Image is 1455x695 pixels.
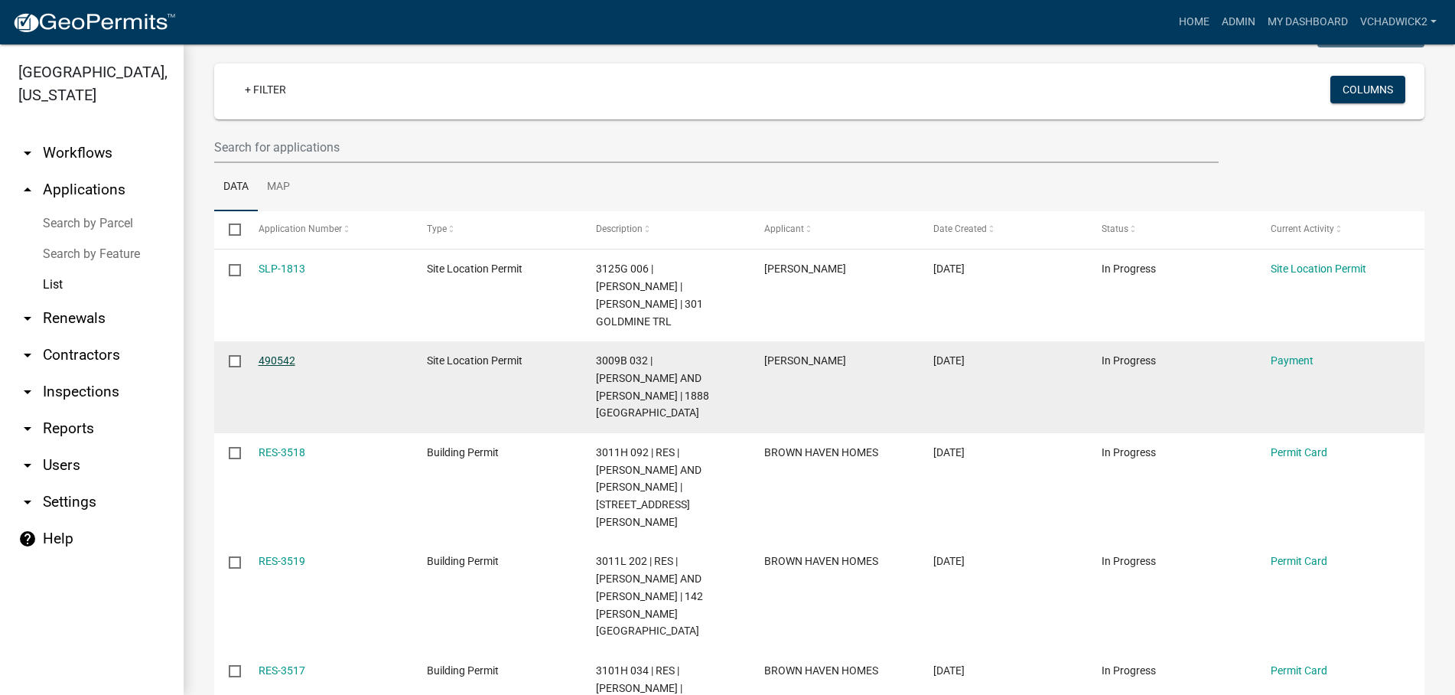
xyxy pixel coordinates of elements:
[764,555,878,567] span: BROWN HAVEN HOMES
[750,211,919,248] datatable-header-cell: Applicant
[933,446,965,458] span: 10/09/2025
[1102,354,1156,367] span: In Progress
[1102,446,1156,458] span: In Progress
[18,346,37,364] i: arrow_drop_down
[1261,8,1354,37] a: My Dashboard
[1271,263,1366,275] a: Site Location Permit
[214,163,258,212] a: Data
[258,163,299,212] a: Map
[18,383,37,401] i: arrow_drop_down
[1354,8,1443,37] a: VChadwick2
[412,211,581,248] datatable-header-cell: Type
[259,555,305,567] a: RES-3519
[1271,354,1313,367] a: Payment
[259,263,305,275] a: SLP-1813
[18,456,37,475] i: arrow_drop_down
[18,419,37,438] i: arrow_drop_down
[259,224,342,234] span: Application Number
[1317,20,1424,47] button: Bulk Actions
[764,664,878,677] span: BROWN HAVEN HOMES
[764,354,846,367] span: MIKE YALE
[1087,211,1256,248] datatable-header-cell: Status
[1102,263,1156,275] span: In Progress
[1173,8,1216,37] a: Home
[18,530,37,548] i: help
[243,211,412,248] datatable-header-cell: Application Number
[259,354,295,367] a: 490542
[596,354,709,419] span: 3009B 032 | MICHAEL AND KERRIE LEVI | 1888 HUNTER RIDGE
[596,263,703,327] span: 3125G 006 | MATTHEW E BOND | BOUTWELL JASON G | 301 GOLDMINE TRL
[1271,224,1334,234] span: Current Activity
[1102,555,1156,567] span: In Progress
[596,555,703,637] span: 3011L 202 | RES | WILLIAM AND AMBER BECKER | 142 BLALOCK MOUNTAIN COVE
[1102,664,1156,677] span: In Progress
[427,446,499,458] span: Building Permit
[764,224,804,234] span: Applicant
[596,446,701,528] span: 3011H 092 | RES | WAYNE AND JENNY ALVAREZ | 933 BLALOCK MOUNTAIN RD
[427,354,522,367] span: Site Location Permit
[427,263,522,275] span: Site Location Permit
[18,144,37,162] i: arrow_drop_down
[581,211,750,248] datatable-header-cell: Description
[259,446,305,458] a: RES-3518
[764,446,878,458] span: BROWN HAVEN HOMES
[18,309,37,328] i: arrow_drop_down
[933,555,965,567] span: 10/09/2025
[1271,555,1327,567] a: Permit Card
[1216,8,1261,37] a: Admin
[933,263,965,275] span: 10/09/2025
[933,354,965,367] span: 10/09/2025
[259,664,305,677] a: RES-3517
[918,211,1087,248] datatable-header-cell: Date Created
[214,132,1219,163] input: Search for applications
[764,263,846,275] span: MATT BARNES
[18,493,37,511] i: arrow_drop_down
[1271,664,1327,677] a: Permit Card
[18,181,37,199] i: arrow_drop_up
[1330,76,1405,103] button: Columns
[214,211,243,248] datatable-header-cell: Select
[933,224,987,234] span: Date Created
[427,224,447,234] span: Type
[1255,211,1424,248] datatable-header-cell: Current Activity
[427,664,499,677] span: Building Permit
[233,76,298,103] a: + Filter
[1271,446,1327,458] a: Permit Card
[596,224,643,234] span: Description
[427,555,499,567] span: Building Permit
[933,664,965,677] span: 10/09/2025
[1102,224,1128,234] span: Status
